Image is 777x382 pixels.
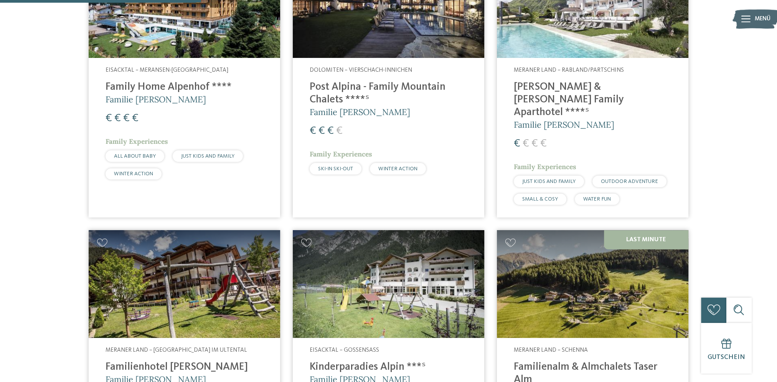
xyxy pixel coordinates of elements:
h4: Family Home Alpenhof **** [106,81,263,94]
span: OUTDOOR ADVENTURE [601,179,658,184]
img: Familienhotels gesucht? Hier findet ihr die besten! [497,230,688,338]
span: JUST KIDS AND FAMILY [522,179,576,184]
span: SKI-IN SKI-OUT [318,166,353,171]
span: JUST KIDS AND FAMILY [181,153,234,159]
span: € [336,125,343,137]
span: Familie [PERSON_NAME] [310,107,410,117]
a: Gutschein [701,323,752,374]
span: € [114,113,121,124]
img: Kinderparadies Alpin ***ˢ [293,230,484,338]
span: € [106,113,112,124]
img: Familienhotels gesucht? Hier findet ihr die besten! [89,230,280,338]
span: Dolomiten – Vierschach-Innichen [310,67,412,73]
span: € [310,125,316,137]
span: WINTER ACTION [114,171,153,176]
span: Meraner Land – Schenna [514,347,588,353]
span: Gutschein [708,354,745,361]
span: € [523,138,529,149]
span: € [514,138,520,149]
span: WINTER ACTION [378,166,417,171]
span: € [132,113,139,124]
span: Eisacktal – Meransen-[GEOGRAPHIC_DATA] [106,67,228,73]
span: Family Experiences [514,162,576,171]
h4: Kinderparadies Alpin ***ˢ [310,361,467,374]
span: € [318,125,325,137]
span: € [123,113,130,124]
span: Meraner Land – [GEOGRAPHIC_DATA] im Ultental [106,347,247,353]
span: Meraner Land – Rabland/Partschins [514,67,624,73]
span: € [540,138,547,149]
span: WATER FUN [583,196,611,202]
span: Familie [PERSON_NAME] [106,94,206,105]
span: Family Experiences [106,137,168,146]
h4: [PERSON_NAME] & [PERSON_NAME] Family Aparthotel ****ˢ [514,81,671,119]
span: € [327,125,334,137]
span: € [531,138,538,149]
span: Family Experiences [310,150,372,158]
span: SMALL & COSY [522,196,558,202]
h4: Familienhotel [PERSON_NAME] [106,361,263,374]
h4: Post Alpina - Family Mountain Chalets ****ˢ [310,81,467,106]
span: Eisacktal – Gossensass [310,347,379,353]
span: Familie [PERSON_NAME] [514,119,614,130]
span: ALL ABOUT BABY [114,153,156,159]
